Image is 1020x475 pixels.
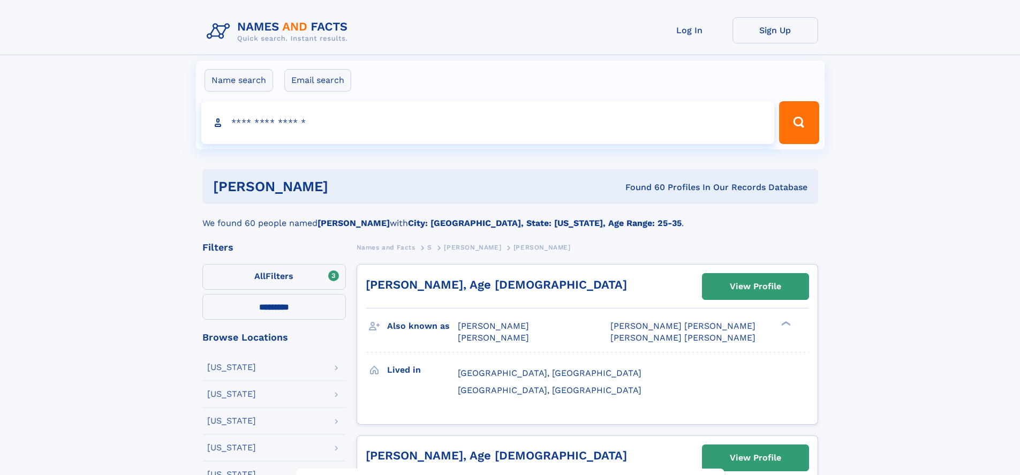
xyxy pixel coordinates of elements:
div: View Profile [730,274,781,299]
a: [PERSON_NAME] [444,240,501,254]
button: Search Button [779,101,819,144]
b: City: [GEOGRAPHIC_DATA], State: [US_STATE], Age Range: 25-35 [408,218,682,228]
h3: Lived in [387,361,458,379]
h1: [PERSON_NAME] [213,180,477,193]
div: Found 60 Profiles In Our Records Database [477,182,807,193]
a: Names and Facts [357,240,415,254]
div: Filters [202,243,346,252]
img: Logo Names and Facts [202,17,357,46]
span: [PERSON_NAME] [PERSON_NAME] [610,321,755,331]
input: search input [201,101,775,144]
div: [US_STATE] [207,443,256,452]
span: All [254,271,266,281]
a: View Profile [702,445,809,471]
a: View Profile [702,274,809,299]
span: [PERSON_NAME] [444,244,501,251]
a: [PERSON_NAME], Age [DEMOGRAPHIC_DATA] [366,278,627,291]
div: ❯ [779,320,791,327]
h3: Also known as [387,317,458,335]
div: Browse Locations [202,333,346,342]
b: [PERSON_NAME] [318,218,390,228]
span: [PERSON_NAME] [PERSON_NAME] [610,333,755,343]
label: Email search [284,69,351,92]
div: [US_STATE] [207,390,256,398]
span: [PERSON_NAME] [458,333,529,343]
span: [PERSON_NAME] [513,244,571,251]
span: [PERSON_NAME] [458,321,529,331]
a: Log In [647,17,732,43]
label: Filters [202,264,346,290]
div: [US_STATE] [207,417,256,425]
div: View Profile [730,446,781,470]
span: [GEOGRAPHIC_DATA], [GEOGRAPHIC_DATA] [458,368,641,378]
a: [PERSON_NAME], Age [DEMOGRAPHIC_DATA] [366,449,627,462]
a: S [427,240,432,254]
div: [US_STATE] [207,363,256,372]
span: S [427,244,432,251]
span: [GEOGRAPHIC_DATA], [GEOGRAPHIC_DATA] [458,385,641,395]
div: We found 60 people named with . [202,204,818,230]
label: Name search [205,69,273,92]
a: Sign Up [732,17,818,43]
